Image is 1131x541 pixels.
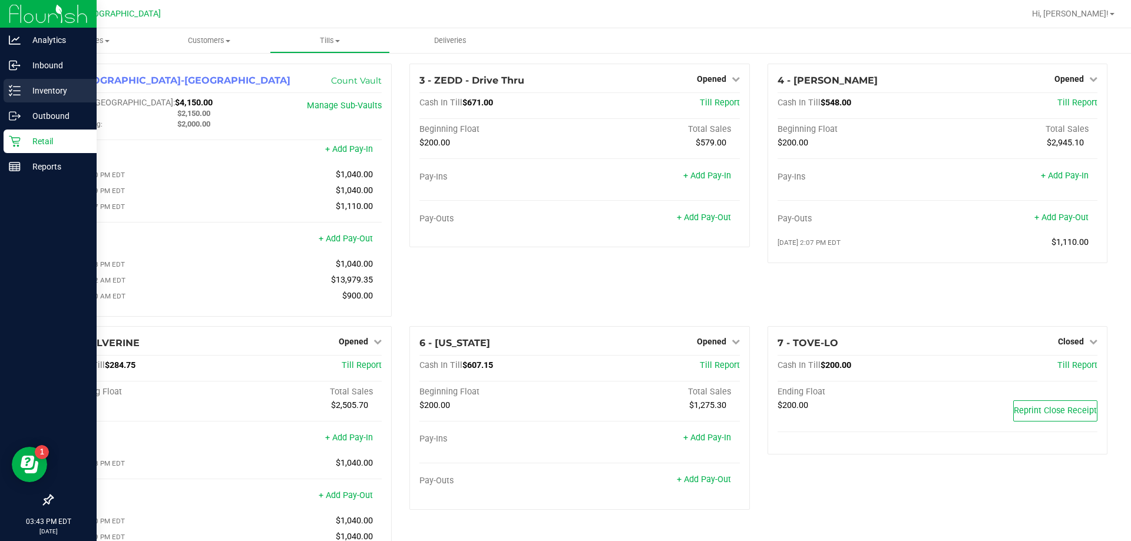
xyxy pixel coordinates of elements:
[419,138,450,148] span: $200.00
[62,492,222,502] div: Pay-Outs
[21,109,91,123] p: Outbound
[331,400,368,410] span: $2,505.70
[62,434,222,444] div: Pay-Ins
[419,360,462,370] span: Cash In Till
[12,447,47,482] iframe: Resource center
[1014,406,1097,416] span: Reprint Close Receipt
[105,360,135,370] span: $284.75
[778,238,841,247] span: [DATE] 2:07 PM EDT
[580,387,740,397] div: Total Sales
[778,337,838,349] span: 7 - TOVE-LO
[342,360,382,370] a: Till Report
[778,360,821,370] span: Cash In Till
[700,360,740,370] a: Till Report
[419,400,450,410] span: $200.00
[270,35,390,46] span: Tills
[1047,138,1084,148] span: $2,945.10
[390,28,511,53] a: Deliveries
[21,58,91,72] p: Inbound
[336,185,373,195] span: $1,040.00
[1057,98,1097,108] a: Till Report
[683,171,731,181] a: + Add Pay-In
[1034,213,1089,223] a: + Add Pay-Out
[21,33,91,47] p: Analytics
[778,124,938,135] div: Beginning Float
[1058,337,1084,346] span: Closed
[177,109,210,118] span: $2,150.00
[62,387,222,397] div: Beginning Float
[331,275,373,285] span: $13,979.35
[9,110,21,122] inline-svg: Outbound
[419,172,580,182] div: Pay-Ins
[62,337,140,349] span: 5 - WOLVERINE
[419,337,490,349] span: 6 - [US_STATE]
[1054,74,1084,84] span: Opened
[9,135,21,147] inline-svg: Retail
[177,120,210,128] span: $2,000.00
[419,434,580,444] div: Pay-Ins
[307,101,382,111] a: Manage Sub-Vaults
[21,84,91,98] p: Inventory
[319,234,373,244] a: + Add Pay-Out
[149,28,270,53] a: Customers
[1013,400,1097,421] button: Reprint Close Receipt
[462,98,493,108] span: $671.00
[778,400,808,410] span: $200.00
[325,144,373,154] a: + Add Pay-In
[1032,9,1109,18] span: Hi, [PERSON_NAME]!
[419,476,580,486] div: Pay-Outs
[336,259,373,269] span: $1,040.00
[1057,360,1097,370] a: Till Report
[336,170,373,180] span: $1,040.00
[336,201,373,211] span: $1,110.00
[418,35,482,46] span: Deliveries
[419,214,580,224] div: Pay-Outs
[700,98,740,108] a: Till Report
[778,387,938,397] div: Ending Float
[462,360,493,370] span: $607.15
[21,160,91,174] p: Reports
[9,85,21,97] inline-svg: Inventory
[336,458,373,468] span: $1,040.00
[319,490,373,500] a: + Add Pay-Out
[339,337,368,346] span: Opened
[150,35,269,46] span: Customers
[697,337,726,346] span: Opened
[62,75,290,86] span: 1 - [GEOGRAPHIC_DATA]-[GEOGRAPHIC_DATA]
[62,235,222,245] div: Pay-Outs
[9,161,21,172] inline-svg: Reports
[35,445,49,459] iframe: Resource center unread badge
[175,98,213,108] span: $4,150.00
[697,74,726,84] span: Opened
[821,98,851,108] span: $548.00
[937,124,1097,135] div: Total Sales
[778,138,808,148] span: $200.00
[9,59,21,71] inline-svg: Inbound
[80,9,161,19] span: [GEOGRAPHIC_DATA]
[325,433,373,443] a: + Add Pay-In
[778,98,821,108] span: Cash In Till
[677,213,731,223] a: + Add Pay-Out
[222,387,382,397] div: Total Sales
[21,134,91,148] p: Retail
[331,75,382,86] a: Count Vault
[9,34,21,46] inline-svg: Analytics
[1041,171,1089,181] a: + Add Pay-In
[62,145,222,156] div: Pay-Ins
[821,360,851,370] span: $200.00
[683,433,731,443] a: + Add Pay-In
[62,98,175,108] span: Cash In [GEOGRAPHIC_DATA]:
[419,98,462,108] span: Cash In Till
[419,75,524,86] span: 3 - ZEDD - Drive Thru
[419,124,580,135] div: Beginning Float
[677,474,731,484] a: + Add Pay-Out
[270,28,391,53] a: Tills
[5,516,91,527] p: 03:43 PM EDT
[1051,237,1089,247] span: $1,110.00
